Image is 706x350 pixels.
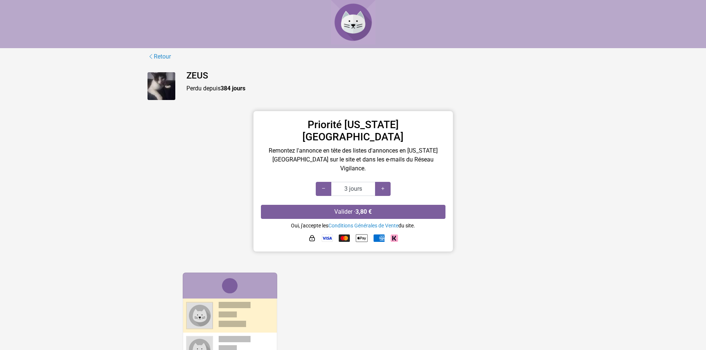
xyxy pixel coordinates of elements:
[355,208,372,215] strong: 3,80 €
[261,205,445,219] button: Valider ·3,80 €
[261,119,445,143] h3: Priorité [US_STATE][GEOGRAPHIC_DATA]
[186,70,559,81] h4: ZEUS
[148,52,171,61] a: Retour
[186,84,559,93] p: Perdu depuis
[356,232,368,244] img: Apple Pay
[322,234,333,242] img: Visa
[328,223,398,229] a: Conditions Générales de Vente
[339,234,350,242] img: Mastercard
[391,234,398,242] img: Klarna
[221,85,245,92] strong: 384 jours
[308,234,316,242] img: HTTPS : paiement sécurisé
[261,146,445,173] p: Remontez l'annonce en tête des listes d'annonces en [US_STATE][GEOGRAPHIC_DATA] sur le site et da...
[291,223,415,229] small: Oui, j'accepte les du site.
[374,234,385,242] img: American Express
